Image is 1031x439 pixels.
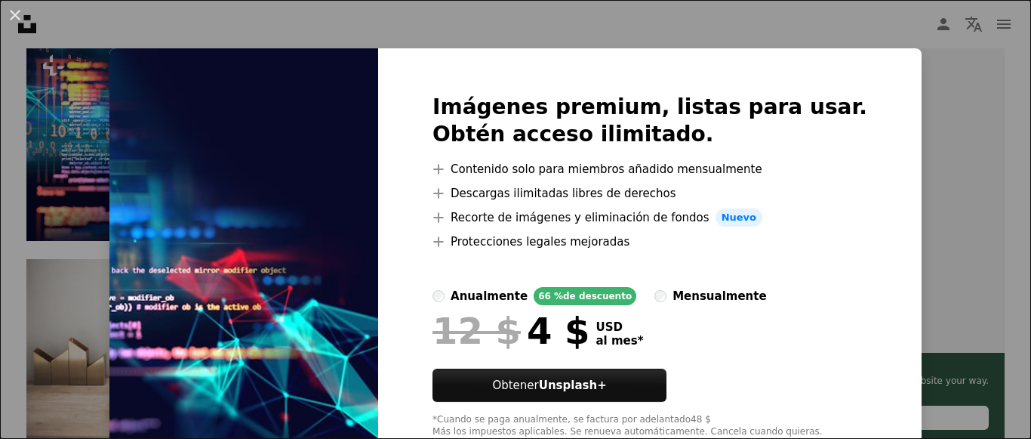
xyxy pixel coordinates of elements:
div: anualmente [451,287,528,305]
li: Recorte de imágenes y eliminación de fondos [432,209,867,227]
li: Descargas ilimitadas libres de derechos [432,184,867,202]
li: Contenido solo para miembros añadido mensualmente [432,160,867,178]
h2: Imágenes premium, listas para usar. Obtén acceso ilimitado. [432,94,867,148]
li: Protecciones legales mejoradas [432,233,867,251]
span: USD [596,320,643,334]
span: 12 $ [432,311,521,351]
strong: Unsplash+ [539,379,607,392]
span: al mes * [596,334,643,348]
button: ObtenerUnsplash+ [432,369,666,402]
div: *Cuando se paga anualmente, se factura por adelantado 48 $ Más los impuestos aplicables. Se renue... [432,414,867,438]
span: Nuevo [716,209,762,227]
div: mensualmente [672,287,766,305]
div: 4 $ [432,311,589,351]
input: mensualmente [654,290,666,302]
input: anualmente66 %de descuento [432,290,445,302]
div: 66 % de descuento [534,287,636,305]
